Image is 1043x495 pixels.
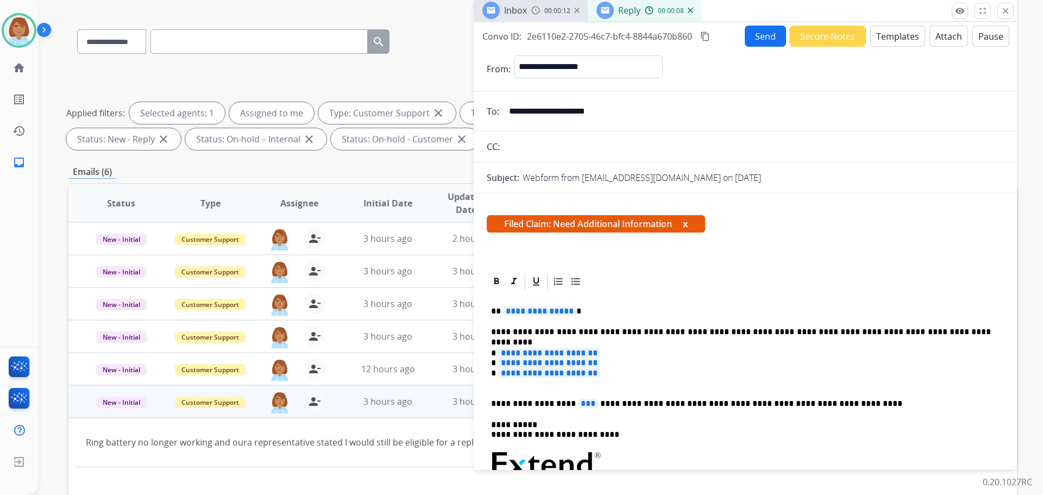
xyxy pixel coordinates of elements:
[4,15,34,46] img: avatar
[96,234,147,245] span: New - Initial
[96,364,147,375] span: New - Initial
[129,102,225,124] div: Selected agents: 1
[460,102,602,124] div: Type: Shipping Protection
[487,215,705,233] span: Filed Claim: Need Additional Information
[453,233,501,245] span: 2 hours ago
[175,266,246,278] span: Customer Support
[550,273,567,290] div: Ordered List
[453,265,501,277] span: 3 hours ago
[978,6,988,16] mat-icon: fullscreen
[544,7,570,15] span: 00:00:12
[175,234,246,245] span: Customer Support
[269,391,291,413] img: agent-avatar
[66,128,181,150] div: Status: New - Reply
[488,273,505,290] div: Bold
[455,133,468,146] mat-icon: close
[1001,6,1010,16] mat-icon: close
[308,297,321,310] mat-icon: person_remove
[308,232,321,245] mat-icon: person_remove
[482,30,521,43] p: Convo ID:
[658,7,684,15] span: 00:00:08
[870,26,925,47] button: Templates
[432,106,445,120] mat-icon: close
[453,396,501,408] span: 3 hours ago
[363,265,412,277] span: 3 hours ago
[185,128,326,150] div: Status: On-hold – Internal
[269,325,291,348] img: agent-avatar
[66,106,125,120] p: Applied filters:
[363,330,412,342] span: 3 hours ago
[308,330,321,343] mat-icon: person_remove
[96,299,147,310] span: New - Initial
[86,436,822,449] div: Ring battery no longer working and oura representative stated I would still be eligible for a rep...
[955,6,965,16] mat-icon: remove_red_eye
[972,26,1009,47] button: Pause
[363,233,412,245] span: 3 hours ago
[200,197,221,210] span: Type
[303,133,316,146] mat-icon: close
[331,128,479,150] div: Status: On-hold - Customer
[175,397,246,408] span: Customer Support
[700,32,710,41] mat-icon: content_copy
[157,133,170,146] mat-icon: close
[280,197,318,210] span: Assignee
[528,273,544,290] div: Underline
[487,105,499,118] p: To:
[308,362,321,375] mat-icon: person_remove
[175,299,246,310] span: Customer Support
[175,331,246,343] span: Customer Support
[269,358,291,381] img: agent-avatar
[618,4,640,16] span: Reply
[361,363,415,375] span: 12 hours ago
[527,30,692,42] span: 2e6110e2-2705-46c7-bfc4-8844a670b860
[363,396,412,408] span: 3 hours ago
[269,228,291,250] img: agent-avatar
[229,102,314,124] div: Assigned to me
[453,363,501,375] span: 3 hours ago
[789,26,866,47] button: Secure Notes
[453,298,501,310] span: 3 hours ago
[363,197,412,210] span: Initial Date
[308,395,321,408] mat-icon: person_remove
[487,171,519,184] p: Subject:
[453,330,501,342] span: 3 hours ago
[96,331,147,343] span: New - Initial
[96,266,147,278] span: New - Initial
[983,475,1032,488] p: 0.20.1027RC
[363,298,412,310] span: 3 hours ago
[269,260,291,283] img: agent-avatar
[308,265,321,278] mat-icon: person_remove
[929,26,968,47] button: Attach
[568,273,584,290] div: Bullet List
[487,62,511,76] p: From:
[269,293,291,316] img: agent-avatar
[12,93,26,106] mat-icon: list_alt
[12,124,26,137] mat-icon: history
[107,197,135,210] span: Status
[96,397,147,408] span: New - Initial
[372,35,385,48] mat-icon: search
[504,4,527,16] span: Inbox
[442,190,491,216] span: Updated Date
[506,273,522,290] div: Italic
[683,217,688,230] button: x
[12,156,26,169] mat-icon: inbox
[487,140,500,153] p: CC:
[745,26,786,47] button: Send
[523,171,761,184] p: Webform from [EMAIL_ADDRESS][DOMAIN_NAME] on [DATE]
[318,102,456,124] div: Type: Customer Support
[68,165,116,179] p: Emails (6)
[12,61,26,74] mat-icon: home
[175,364,246,375] span: Customer Support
